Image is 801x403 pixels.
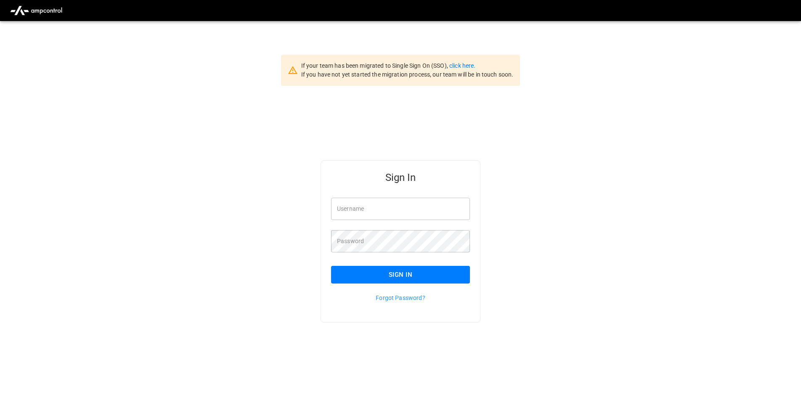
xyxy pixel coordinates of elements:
[301,62,449,69] span: If your team has been migrated to Single Sign On (SSO),
[449,62,475,69] a: click here.
[331,294,470,302] p: Forgot Password?
[7,3,66,19] img: ampcontrol.io logo
[301,71,514,78] span: If you have not yet started the migration process, our team will be in touch soon.
[331,171,470,184] h5: Sign In
[331,266,470,284] button: Sign In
